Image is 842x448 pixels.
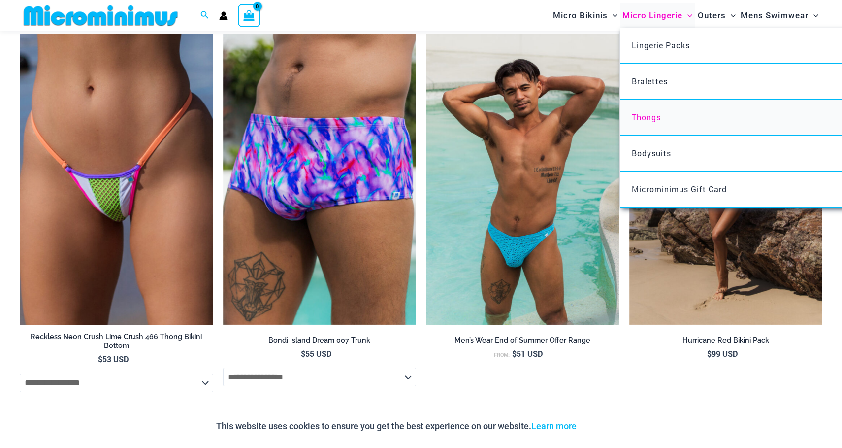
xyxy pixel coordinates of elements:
[620,3,695,28] a: Micro LingerieMenu ToggleMenu Toggle
[551,3,620,28] a: Micro BikinisMenu ToggleMenu Toggle
[223,336,417,345] h2: Bondi Island Dream 007 Trunk
[809,3,818,28] span: Menu Toggle
[301,348,331,359] bdi: 55 USD
[531,421,577,431] a: Learn more
[20,332,213,354] a: Reckless Neon Crush Lime Crush 466 Thong Bikini Bottom
[219,11,228,20] a: Account icon link
[98,354,102,364] span: $
[223,34,417,325] a: Bondi Island Dream 007 Trunk 01Bondi Island Dream 007 Trunk 03Bondi Island Dream 007 Trunk 03
[20,34,213,325] img: Reckless Neon Crush Lime Crush 466 Thong
[682,3,692,28] span: Menu Toggle
[632,112,661,122] span: Thongs
[738,3,821,28] a: Mens SwimwearMenu ToggleMenu Toggle
[549,1,822,30] nav: Site Navigation
[707,348,712,359] span: $
[426,336,619,348] a: Men’s Wear End of Summer Offer Range
[622,3,682,28] span: Micro Lingerie
[632,76,668,86] span: Bralettes
[238,4,260,27] a: View Shopping Cart, empty
[20,332,213,350] h2: Reckless Neon Crush Lime Crush 466 Thong Bikini Bottom
[223,336,417,348] a: Bondi Island Dream 007 Trunk
[698,3,726,28] span: Outers
[608,3,617,28] span: Menu Toggle
[216,419,577,434] p: This website uses cookies to ensure you get the best experience on our website.
[20,34,213,325] a: Reckless Neon Crush Lime Crush 466 ThongReckless Neon Crush Lime Crush 466 Thong 01Reckless Neon ...
[426,336,619,345] h2: Men’s Wear End of Summer Offer Range
[629,336,823,345] h2: Hurricane Red Bikini Pack
[301,348,305,359] span: $
[632,40,690,50] span: Lingerie Packs
[695,3,738,28] a: OutersMenu ToggleMenu Toggle
[512,348,517,359] span: $
[629,336,823,348] a: Hurricane Red Bikini Pack
[426,34,619,325] a: Coral Coast Highlight Blue 005 Thong 10Coral Coast Chevron Black 005 Thong 03Coral Coast Chevron ...
[223,34,417,325] img: Bondi Island Dream 007 Trunk 01
[20,4,182,27] img: MM SHOP LOGO FLAT
[553,3,608,28] span: Micro Bikinis
[494,351,510,358] span: From:
[98,354,129,364] bdi: 53 USD
[726,3,736,28] span: Menu Toggle
[512,348,543,359] bdi: 51 USD
[632,184,727,194] span: Microminimus Gift Card
[200,9,209,22] a: Search icon link
[741,3,809,28] span: Mens Swimwear
[707,348,738,359] bdi: 99 USD
[584,414,626,438] button: Accept
[632,148,671,158] span: Bodysuits
[426,34,619,325] img: Coral Coast Highlight Blue 005 Thong 10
